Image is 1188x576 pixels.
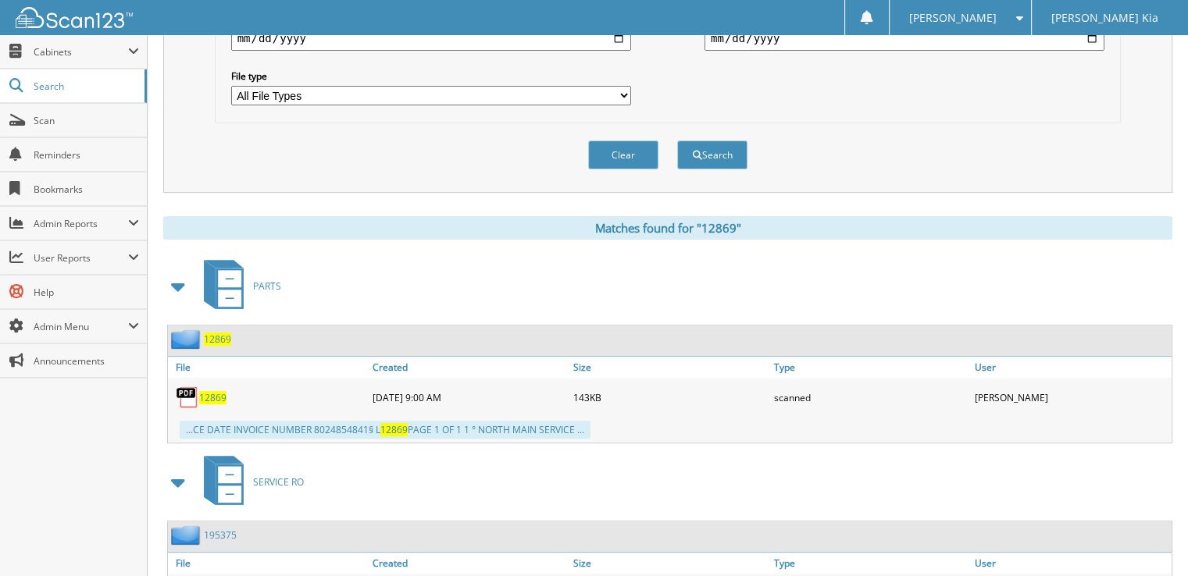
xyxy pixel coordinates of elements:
span: Search [34,80,137,93]
a: 12869 [204,332,231,346]
input: start [231,26,631,51]
label: File type [231,69,631,83]
span: SERVICE RO [253,475,304,489]
img: scan123-logo-white.svg [16,7,133,28]
a: User [971,357,1172,378]
a: Size [569,553,770,574]
span: Cabinets [34,45,128,59]
a: File [168,553,369,574]
iframe: Chat Widget [1110,501,1188,576]
div: scanned [770,382,971,413]
a: Type [770,553,971,574]
a: Created [369,357,569,378]
button: Clear [588,140,658,169]
div: [PERSON_NAME] [971,382,1172,413]
span: Help [34,286,139,299]
a: Created [369,553,569,574]
a: Size [569,357,770,378]
div: ...CE DATE INVOICE NUMBER 8024854841§ L PAGE 1 OF 1 1 ° NORTH MAIN SERVICE ... [180,421,590,439]
a: File [168,357,369,378]
input: end [705,26,1104,51]
a: Type [770,357,971,378]
span: Scan [34,114,139,127]
span: 12869 [380,423,408,436]
span: [PERSON_NAME] Kia [1051,13,1158,23]
img: folder2.png [171,525,204,545]
a: User [971,553,1172,574]
span: Reminders [34,148,139,162]
div: Matches found for "12869" [163,216,1172,240]
span: Announcements [34,354,139,368]
span: User Reports [34,251,128,265]
span: Admin Menu [34,320,128,333]
a: SERVICE RO [194,451,304,513]
span: PARTS [253,279,281,293]
a: 12869 [199,391,227,404]
a: PARTS [194,255,281,317]
span: Bookmarks [34,183,139,196]
div: 143KB [569,382,770,413]
img: PDF.png [176,386,199,409]
img: folder2.png [171,329,204,349]
button: Search [677,140,747,169]
div: [DATE] 9:00 AM [369,382,569,413]
span: Admin Reports [34,217,128,230]
span: [PERSON_NAME] [909,13,997,23]
a: 195375 [204,528,237,542]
